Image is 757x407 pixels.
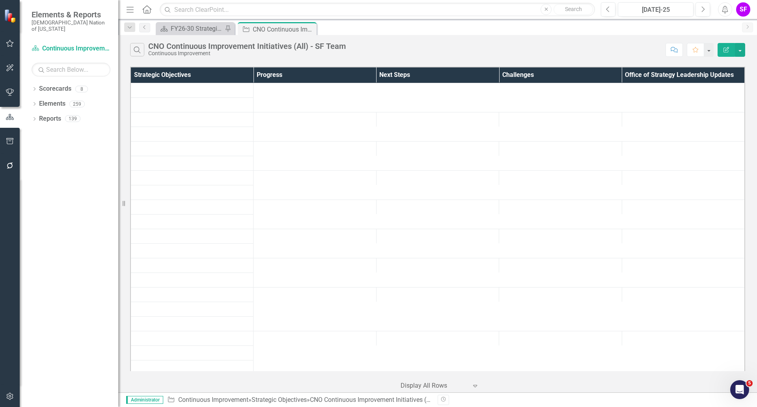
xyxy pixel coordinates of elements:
input: Search Below... [32,63,110,77]
button: [DATE]-25 [618,2,694,17]
a: Elements [39,99,65,108]
small: [DEMOGRAPHIC_DATA] Nation of [US_STATE] [32,19,110,32]
div: 139 [65,116,80,122]
div: » » [167,396,432,405]
iframe: Intercom live chat [730,380,749,399]
span: Elements & Reports [32,10,110,19]
span: Administrator [126,396,163,404]
button: Search [554,4,593,15]
div: CNO Continuous Improvement Initiatives (All) - SF Team [310,396,465,403]
a: FY26-30 Strategic Plan [158,24,223,34]
a: Continuous Improvement [178,396,248,403]
a: Strategic Objectives [252,396,307,403]
a: Continuous Improvement [32,44,110,53]
input: Search ClearPoint... [160,3,595,17]
div: CNO Continuous Improvement Initiatives (All) - SF Team [253,24,315,34]
a: Scorecards [39,84,71,93]
div: FY26-30 Strategic Plan [171,24,223,34]
div: Continuous Improvement [148,50,346,56]
button: SF [736,2,750,17]
span: Search [565,6,582,12]
div: 8 [75,86,88,92]
span: 5 [746,380,753,386]
div: 259 [69,101,85,107]
img: ClearPoint Strategy [4,9,18,23]
div: [DATE]-25 [621,5,691,15]
div: CNO Continuous Improvement Initiatives (All) - SF Team [148,42,346,50]
a: Reports [39,114,61,123]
